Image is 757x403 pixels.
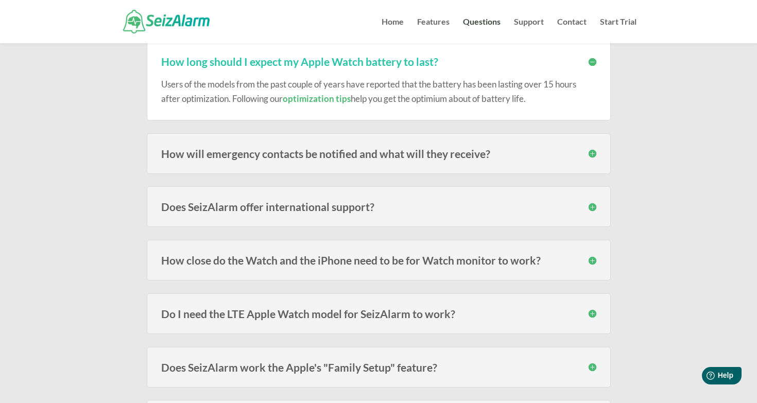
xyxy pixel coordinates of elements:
[161,308,596,319] h3: Do I need the LTE Apple Watch model for SeizAlarm to work?
[665,363,746,392] iframe: Help widget launcher
[161,56,596,67] h3: How long should I expect my Apple Watch battery to last?
[123,10,210,33] img: SeizAlarm
[161,201,596,212] h3: Does SeizAlarm offer international support?
[161,255,596,266] h3: How close do the Watch and the iPhone need to be for Watch monitor to work?
[283,93,351,104] a: optimization tips
[161,77,596,105] p: Users of the models from the past couple of years have reported that the battery has been lasting...
[463,18,501,43] a: Questions
[417,18,450,43] a: Features
[161,362,596,373] h3: Does SeizAlarm work the Apple's "Family Setup" feature?
[600,18,636,43] a: Start Trial
[382,18,404,43] a: Home
[514,18,544,43] a: Support
[557,18,587,43] a: Contact
[161,148,596,159] h3: How will emergency contacts be notified and what will they receive?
